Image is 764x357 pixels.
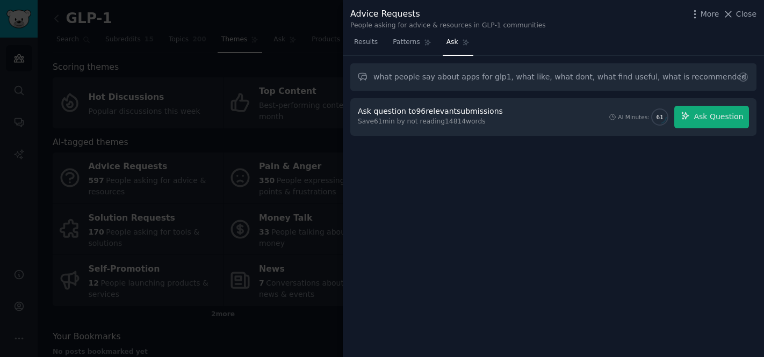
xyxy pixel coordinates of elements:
a: Results [350,34,381,56]
span: Ask [446,38,458,47]
div: AI Minutes: [618,113,650,121]
button: Close [723,9,756,20]
button: More [689,9,719,20]
a: Patterns [389,34,435,56]
span: More [701,9,719,20]
button: Ask Question [674,106,749,128]
span: Ask Question [694,111,743,122]
span: Close [736,9,756,20]
span: Patterns [393,38,420,47]
div: Advice Requests [350,8,546,21]
a: Ask [443,34,473,56]
input: Ask a question about Advice Requests in this audience... [350,63,756,91]
div: Ask question to 96 relevant submissions [358,106,503,117]
span: 61 [657,113,664,121]
span: Results [354,38,378,47]
div: Save 61 min by not reading 14814 words [358,117,507,127]
div: People asking for advice & resources in GLP-1 communities [350,21,546,31]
